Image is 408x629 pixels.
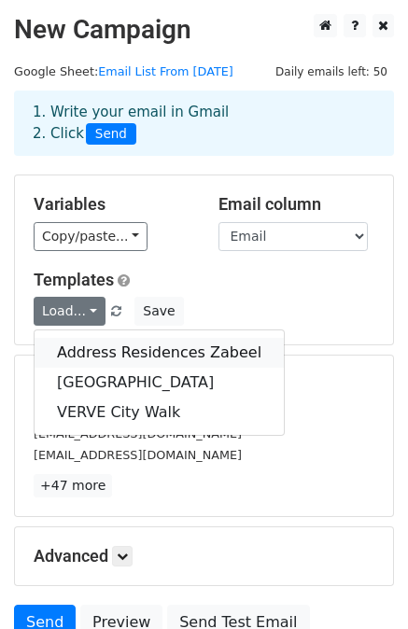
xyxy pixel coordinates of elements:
h5: Variables [34,194,190,215]
a: Templates [34,270,114,289]
a: Copy/paste... [34,222,148,251]
a: Load... [34,297,106,326]
span: Daily emails left: 50 [269,62,394,82]
small: [EMAIL_ADDRESS][DOMAIN_NAME] [34,448,242,462]
span: Send [86,123,136,146]
a: Daily emails left: 50 [269,64,394,78]
a: +47 more [34,474,112,497]
a: VERVE City Walk [35,398,284,427]
h2: New Campaign [14,14,394,46]
small: Google Sheet: [14,64,233,78]
h5: Email column [218,194,375,215]
a: Email List From [DATE] [98,64,233,78]
div: 1. Write your email in Gmail 2. Click [19,102,389,145]
iframe: Chat Widget [315,539,408,629]
a: [GEOGRAPHIC_DATA] [35,368,284,398]
h5: Advanced [34,546,374,566]
button: Save [134,297,183,326]
a: Address Residences Zabeel [35,338,284,368]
